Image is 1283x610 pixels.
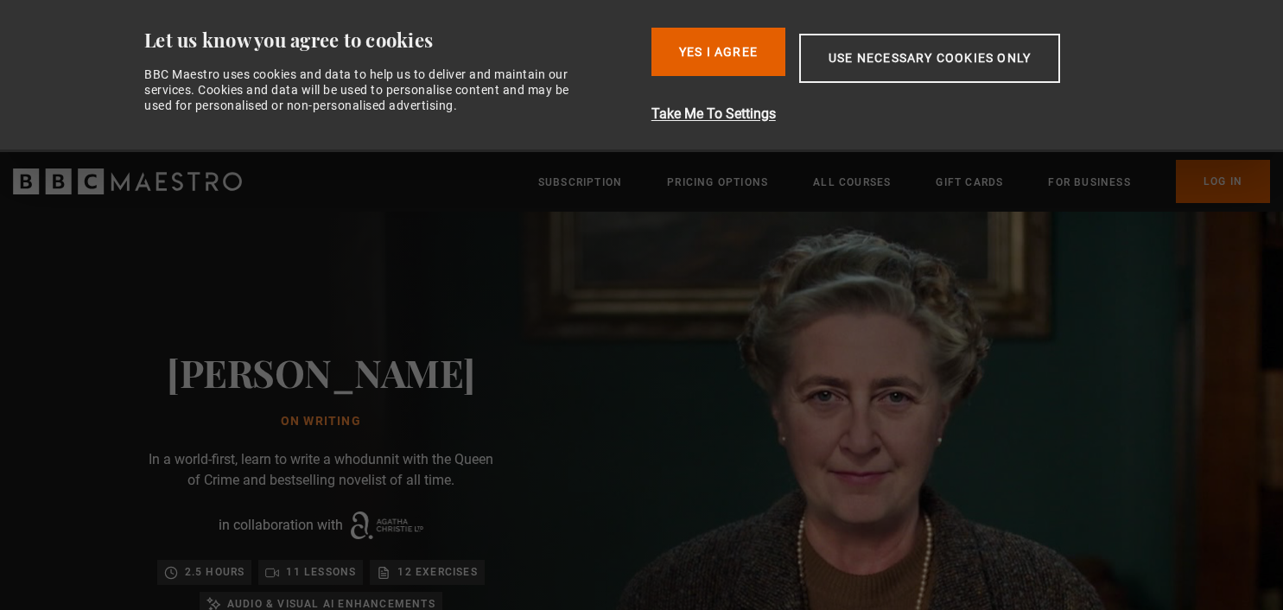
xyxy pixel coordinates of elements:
a: Pricing Options [667,174,768,191]
div: Let us know you agree to cookies [144,28,638,53]
a: For business [1048,174,1130,191]
p: in collaboration with [219,515,343,536]
p: 2.5 hours [185,563,245,581]
a: All Courses [813,174,891,191]
button: Use necessary cookies only [799,34,1060,83]
svg: BBC Maestro [13,168,242,194]
h2: [PERSON_NAME] [167,350,475,394]
a: Gift Cards [936,174,1003,191]
p: 11 lessons [286,563,356,581]
p: 12 exercises [397,563,477,581]
nav: Primary [538,160,1270,203]
div: BBC Maestro uses cookies and data to help us to deliver and maintain our services. Cookies and da... [144,67,588,114]
p: In a world-first, learn to write a whodunnit with the Queen of Crime and bestselling novelist of ... [148,449,493,491]
button: Yes I Agree [651,28,785,76]
a: Log In [1176,160,1270,203]
h1: On writing [167,415,475,429]
a: Subscription [538,174,622,191]
button: Take Me To Settings [651,104,1152,124]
